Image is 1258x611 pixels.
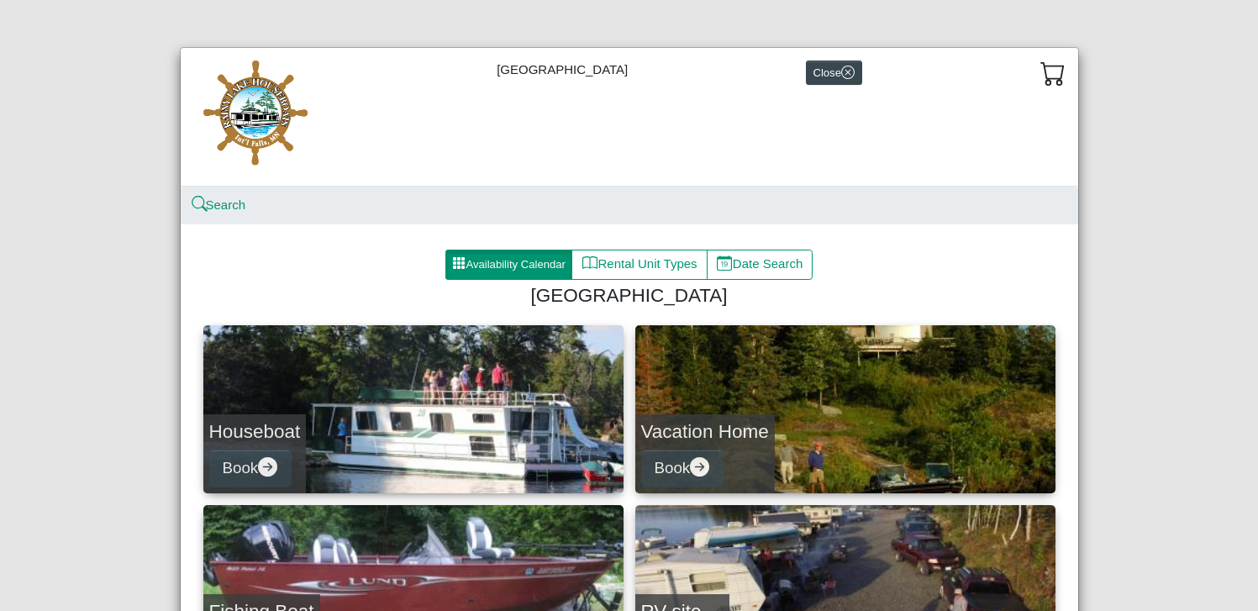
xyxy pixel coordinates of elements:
svg: calendar date [717,255,733,271]
button: Bookarrow right circle fill [641,450,724,487]
svg: arrow right circle fill [258,457,277,477]
button: bookRental Unit Types [571,250,707,280]
button: calendar dateDate Search [707,250,813,280]
svg: book [582,255,598,271]
button: Bookarrow right circle fill [209,450,292,487]
a: searchSearch [193,198,246,212]
button: Closex circle [806,61,862,85]
h4: Vacation Home [641,420,769,443]
svg: search [193,198,206,211]
h4: Houseboat [209,420,301,443]
svg: x circle [841,66,855,79]
div: [GEOGRAPHIC_DATA] [181,48,1078,187]
svg: arrow right circle fill [690,457,709,477]
h4: [GEOGRAPHIC_DATA] [210,284,1049,307]
img: 55466189-bbd8-41c3-ab33-5e957c8145a3.jpg [193,61,319,173]
button: grid3x3 gap fillAvailability Calendar [445,250,573,280]
svg: grid3x3 gap fill [452,256,466,270]
svg: cart [1040,61,1066,86]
